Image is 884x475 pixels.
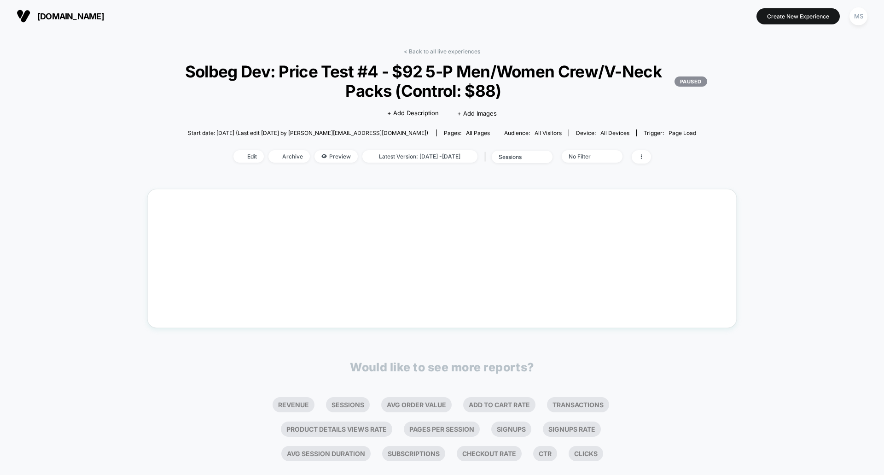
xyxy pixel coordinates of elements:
button: [DOMAIN_NAME] [14,9,107,23]
li: Transactions [547,397,609,412]
li: Checkout Rate [457,446,522,461]
li: Signups Rate [543,422,601,437]
span: + Add Description [387,109,439,118]
span: Solbeg Dev: Price Test #4 - $92 5-P Men/Women Crew/V-Neck Packs (Control: $88) [177,62,707,100]
div: MS [849,7,867,25]
li: Revenue [273,397,314,412]
span: all devices [600,129,629,136]
div: Audience: [504,129,562,136]
p: Would like to see more reports? [350,360,534,374]
div: Pages: [444,129,490,136]
span: Edit [233,150,264,163]
span: all pages [466,129,490,136]
span: Start date: [DATE] (Last edit [DATE] by [PERSON_NAME][EMAIL_ADDRESS][DOMAIN_NAME]) [188,129,428,136]
span: Device: [569,129,636,136]
span: + Add Images [457,110,497,117]
li: Add To Cart Rate [463,397,535,412]
li: Pages Per Session [404,422,480,437]
span: Latest Version: [DATE] - [DATE] [362,150,477,163]
span: | [482,150,492,164]
span: Page Load [669,129,696,136]
span: Preview [314,150,358,163]
li: Signups [491,422,531,437]
li: Avg Order Value [381,397,452,412]
li: Product Details Views Rate [281,422,392,437]
p: PAUSED [675,76,707,87]
span: Archive [268,150,310,163]
img: Visually logo [17,9,30,23]
li: Subscriptions [382,446,445,461]
div: No Filter [569,153,605,160]
div: sessions [499,153,535,160]
button: MS [847,7,870,26]
span: All Visitors [535,129,562,136]
div: Trigger: [644,129,696,136]
a: < Back to all live experiences [404,48,480,55]
li: Clicks [569,446,603,461]
li: Sessions [326,397,370,412]
span: [DOMAIN_NAME] [37,12,104,21]
li: Avg Session Duration [281,446,371,461]
li: Ctr [533,446,557,461]
button: Create New Experience [756,8,840,24]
